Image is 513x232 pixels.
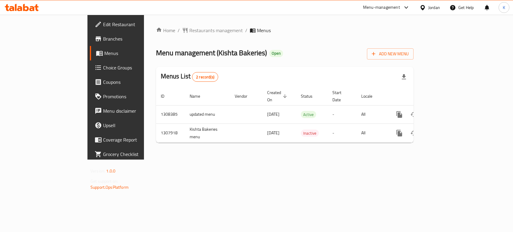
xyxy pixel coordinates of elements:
span: Menus [257,27,271,34]
button: Add New Menu [367,48,414,60]
th: Actions [387,87,455,105]
span: 2 record(s) [192,74,218,80]
span: Promotions [103,93,168,100]
button: Change Status [407,126,421,140]
span: Menus [104,50,168,57]
div: Total records count [192,72,218,82]
h2: Menus List [161,72,218,82]
span: Upsell [103,122,168,129]
td: - [328,105,356,124]
span: Vendor [235,93,255,100]
a: Coverage Report [90,133,173,147]
a: Choice Groups [90,60,173,75]
button: more [392,107,407,122]
span: Active [301,111,316,118]
span: Version: [90,167,105,175]
span: Start Date [332,89,349,103]
span: 1.0.0 [106,167,115,175]
a: Restaurants management [182,27,243,34]
span: Coupons [103,78,168,86]
a: Promotions [90,89,173,104]
a: Menu disclaimer [90,104,173,118]
td: - [328,124,356,142]
li: / [245,27,247,34]
span: Branches [103,35,168,42]
span: Edit Restaurant [103,21,168,28]
td: Kishta Bakeries menu [185,124,230,142]
a: Grocery Checklist [90,147,173,161]
span: K [503,4,505,11]
div: Menu-management [363,4,400,11]
div: Jordan [428,4,440,11]
td: All [356,124,387,142]
span: Coverage Report [103,136,168,143]
a: Menus [90,46,173,60]
span: Get support on: [90,177,118,185]
span: Choice Groups [103,64,168,71]
a: Branches [90,32,173,46]
li: / [178,27,180,34]
span: Locale [361,93,380,100]
button: more [392,126,407,140]
span: Grocery Checklist [103,151,168,158]
span: Open [269,51,283,56]
span: [DATE] [267,110,279,118]
span: Restaurants management [189,27,243,34]
a: Upsell [90,118,173,133]
span: Created On [267,89,289,103]
table: enhanced table [156,87,455,143]
span: Name [190,93,208,100]
a: Edit Restaurant [90,17,173,32]
span: ID [161,93,172,100]
a: Support.OpsPlatform [90,183,129,191]
span: Status [301,93,320,100]
td: updated menu [185,105,230,124]
span: Add New Menu [372,50,409,58]
div: Open [269,50,283,57]
nav: breadcrumb [156,27,414,34]
span: Inactive [301,130,319,137]
td: All [356,105,387,124]
span: Menu management ( Kishta Bakeries ) [156,46,267,60]
a: Coupons [90,75,173,89]
span: Menu disclaimer [103,107,168,114]
div: Export file [397,70,411,84]
button: Change Status [407,107,421,122]
span: [DATE] [267,129,279,137]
